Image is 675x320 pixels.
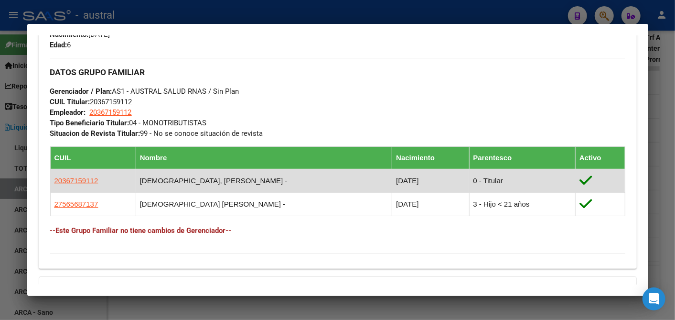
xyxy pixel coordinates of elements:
[136,146,392,169] th: Nombre
[392,192,469,216] td: [DATE]
[136,192,392,216] td: [DEMOGRAPHIC_DATA] [PERSON_NAME] -
[469,169,575,192] td: 0 - Titular
[469,192,575,216] td: 3 - Hijo < 21 años
[54,200,98,208] span: 27565687137
[50,129,140,138] strong: Situacion de Revista Titular:
[50,129,263,138] span: 99 - No se conoce situación de revista
[136,169,392,192] td: [DEMOGRAPHIC_DATA], [PERSON_NAME] -
[54,177,98,185] span: 20367159112
[392,146,469,169] th: Nacimiento
[643,287,665,310] div: Open Intercom Messenger
[50,87,239,96] span: AS1 - AUSTRAL SALUD RNAS / Sin Plan
[50,108,86,117] strong: Empleador:
[50,225,625,236] h4: --Este Grupo Familiar no tiene cambios de Gerenciador--
[50,119,129,127] strong: Tipo Beneficiario Titular:
[50,98,90,106] strong: CUIL Titular:
[50,146,136,169] th: CUIL
[469,146,575,169] th: Parentesco
[50,41,67,49] strong: Edad:
[575,146,625,169] th: Activo
[50,98,132,106] span: 20367159112
[50,87,112,96] strong: Gerenciador / Plan:
[90,108,132,117] span: 20367159112
[392,169,469,192] td: [DATE]
[50,119,207,127] span: 04 - MONOTRIBUTISTAS
[50,67,625,77] h3: DATOS GRUPO FAMILIAR
[50,41,71,49] span: 6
